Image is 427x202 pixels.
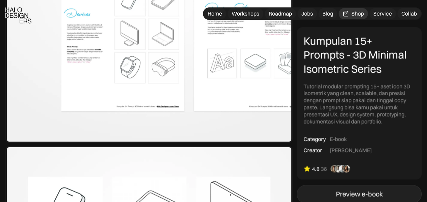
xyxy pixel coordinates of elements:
div: E-book [330,136,347,143]
div: Home [208,10,222,17]
div: Creator [303,147,322,154]
div: Tutorial modular prompting 15+ aset icon 3D isometrik yang clean, scalable, dan presisi dengan pr... [303,83,415,125]
a: Collab [397,8,421,19]
a: Workshops [228,8,263,19]
div: [PERSON_NAME] [330,147,372,154]
a: Jobs [297,8,317,19]
div: Workshops [232,10,259,17]
div: 36 [321,165,327,172]
a: Blog [318,8,337,19]
a: Service [369,8,396,19]
a: Home [204,8,226,19]
div: Shop [351,10,364,17]
div: Blog [322,10,333,17]
div: Collab [401,10,417,17]
a: Roadmap [265,8,296,19]
div: Kumpulan 15+ Prompts - 3D Minimal Isometric Series [303,34,415,76]
div: Category [303,136,326,143]
div: 4.8 [312,165,319,172]
div: Roadmap [269,10,292,17]
a: Shop [339,8,368,19]
div: Service [373,10,392,17]
div: Preview e-book [336,190,383,198]
div: Jobs [301,10,313,17]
